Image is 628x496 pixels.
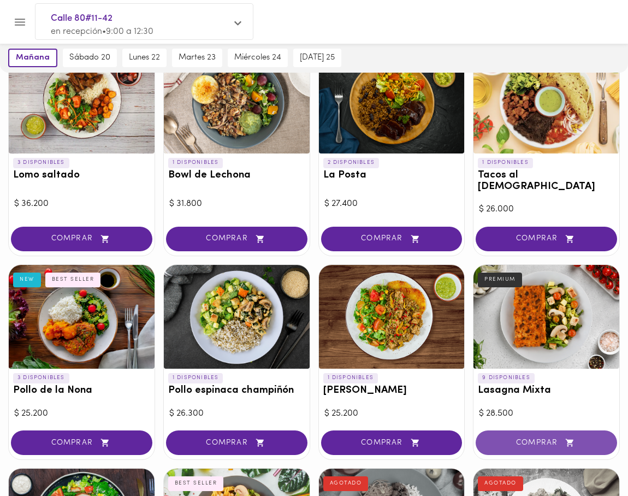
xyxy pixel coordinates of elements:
[180,438,294,447] span: COMPRAR
[14,408,149,420] div: $ 25.200
[234,53,281,63] span: miércoles 24
[168,170,305,181] h3: Bowl de Lechona
[323,170,460,181] h3: La Posta
[14,198,149,210] div: $ 36.200
[25,438,139,447] span: COMPRAR
[11,430,152,455] button: COMPRAR
[478,170,615,193] h3: Tacos al [DEMOGRAPHIC_DATA]
[324,408,459,420] div: $ 25.200
[476,227,617,251] button: COMPRAR
[319,50,465,153] div: La Posta
[479,203,614,216] div: $ 26.000
[478,385,615,397] h3: Lasagna Mixta
[335,234,449,244] span: COMPRAR
[323,476,369,491] div: AGOTADO
[51,11,227,26] span: Calle 80#11-42
[129,53,160,63] span: lunes 22
[11,227,152,251] button: COMPRAR
[164,265,310,369] div: Pollo espinaca champiñón
[166,430,307,455] button: COMPRAR
[69,53,110,63] span: sábado 20
[323,385,460,397] h3: [PERSON_NAME]
[473,50,619,153] div: Tacos al Pastor
[166,227,307,251] button: COMPRAR
[9,265,155,369] div: Pollo de la Nona
[168,385,305,397] h3: Pollo espinaca champiñón
[321,227,463,251] button: COMPRAR
[478,273,522,287] div: PREMIUM
[13,158,69,168] p: 3 DISPONIBLES
[323,373,378,383] p: 1 DISPONIBLES
[323,158,380,168] p: 2 DISPONIBLES
[7,9,33,36] button: Menu
[9,50,155,153] div: Lomo saltado
[335,438,449,447] span: COMPRAR
[168,476,224,491] div: BEST SELLER
[565,433,617,485] iframe: Messagebird Livechat Widget
[13,385,150,397] h3: Pollo de la Nona
[45,273,101,287] div: BEST SELLER
[478,476,523,491] div: AGOTADO
[51,27,153,36] span: en recepción • 9:00 a 12:30
[122,49,167,67] button: lunes 22
[180,234,294,244] span: COMPRAR
[321,430,463,455] button: COMPRAR
[168,373,223,383] p: 1 DISPONIBLES
[8,49,57,67] button: mañana
[473,265,619,369] div: Lasagna Mixta
[179,53,216,63] span: martes 23
[164,50,310,153] div: Bowl de Lechona
[228,49,288,67] button: miércoles 24
[478,158,533,168] p: 1 DISPONIBLES
[300,53,335,63] span: [DATE] 25
[63,49,117,67] button: sábado 20
[479,408,614,420] div: $ 28.500
[169,198,304,210] div: $ 31.800
[324,198,459,210] div: $ 27.400
[168,158,223,168] p: 1 DISPONIBLES
[13,373,69,383] p: 3 DISPONIBLES
[169,408,304,420] div: $ 26.300
[319,265,465,369] div: Arroz chaufa
[172,49,222,67] button: martes 23
[476,430,617,455] button: COMPRAR
[25,234,139,244] span: COMPRAR
[13,170,150,181] h3: Lomo saltado
[489,234,603,244] span: COMPRAR
[478,373,535,383] p: 9 DISPONIBLES
[489,438,603,447] span: COMPRAR
[16,53,50,63] span: mañana
[293,49,341,67] button: [DATE] 25
[13,273,41,287] div: NEW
